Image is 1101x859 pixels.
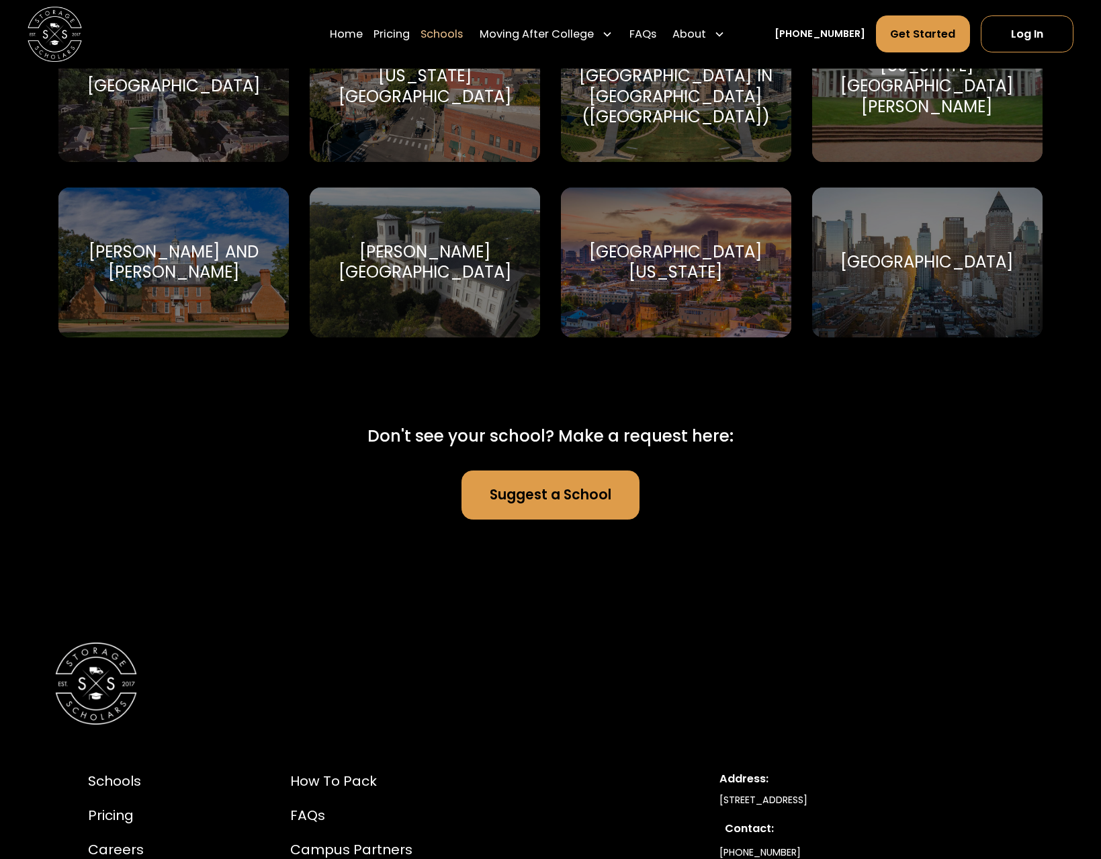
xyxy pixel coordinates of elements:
a: FAQs [290,805,433,826]
a: Suggest a School [461,471,639,520]
div: [STREET_ADDRESS] [719,793,1013,807]
a: Pricing [88,805,175,826]
a: Home [330,15,363,53]
a: Log In [981,15,1073,52]
div: About [667,15,731,53]
a: Go to selected school [310,188,540,338]
a: Go to selected school [561,11,791,162]
a: Schools [421,15,463,53]
div: [PERSON_NAME] and [PERSON_NAME] [75,242,273,283]
div: [US_STATE][GEOGRAPHIC_DATA][PERSON_NAME] [828,56,1026,118]
div: Contact: [725,821,1008,837]
a: Go to selected school [812,11,1043,162]
a: Go to selected school [58,11,289,162]
div: [PERSON_NAME][GEOGRAPHIC_DATA] [326,242,524,283]
a: Go to selected school [58,188,289,338]
a: [PHONE_NUMBER] [775,27,865,41]
img: Storage Scholars Logomark. [55,643,137,725]
a: Schools [88,771,175,792]
div: Address: [719,771,1013,787]
div: Moving After College [480,26,594,42]
div: [US_STATE][GEOGRAPHIC_DATA] in [GEOGRAPHIC_DATA] ([GEOGRAPHIC_DATA]) [577,46,775,128]
div: [GEOGRAPHIC_DATA] [87,76,261,97]
div: [GEOGRAPHIC_DATA] [840,252,1014,273]
a: FAQs [629,15,656,53]
div: About [672,26,706,42]
a: How to Pack [290,771,433,792]
div: Don't see your school? Make a request here: [367,424,734,449]
a: Go to selected school [561,188,791,338]
img: Storage Scholars main logo [28,7,82,61]
div: Moving After College [474,15,619,53]
a: Go to selected school [310,11,540,162]
div: [US_STATE][GEOGRAPHIC_DATA] [326,66,524,107]
a: Get Started [876,15,970,52]
div: [GEOGRAPHIC_DATA][US_STATE] [577,242,775,283]
a: Go to selected school [812,188,1043,338]
a: Pricing [373,15,410,53]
